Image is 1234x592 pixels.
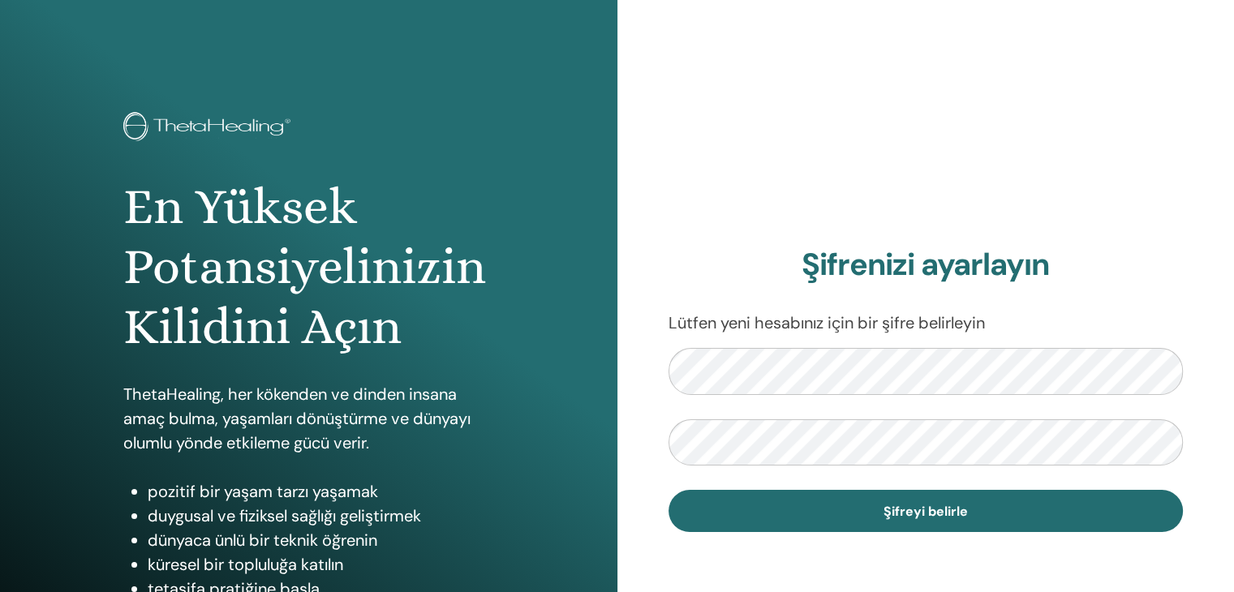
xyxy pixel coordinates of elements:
[148,479,494,504] li: pozitif bir yaşam tarzı yaşamak
[669,311,1184,335] p: Lütfen yeni hesabınız için bir şifre belirleyin
[123,382,494,455] p: ThetaHealing, her kökenden ve dinden insana amaç bulma, yaşamları dönüştürme ve dünyayı olumlu yö...
[123,177,494,358] h1: En Yüksek Potansiyelinizin Kilidini Açın
[669,490,1184,532] button: Şifreyi belirle
[884,503,968,520] span: Şifreyi belirle
[148,528,494,552] li: dünyaca ünlü bir teknik öğrenin
[669,247,1184,284] h2: Şifrenizi ayarlayın
[148,552,494,577] li: küresel bir topluluğa katılın
[148,504,494,528] li: duygusal ve fiziksel sağlığı geliştirmek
